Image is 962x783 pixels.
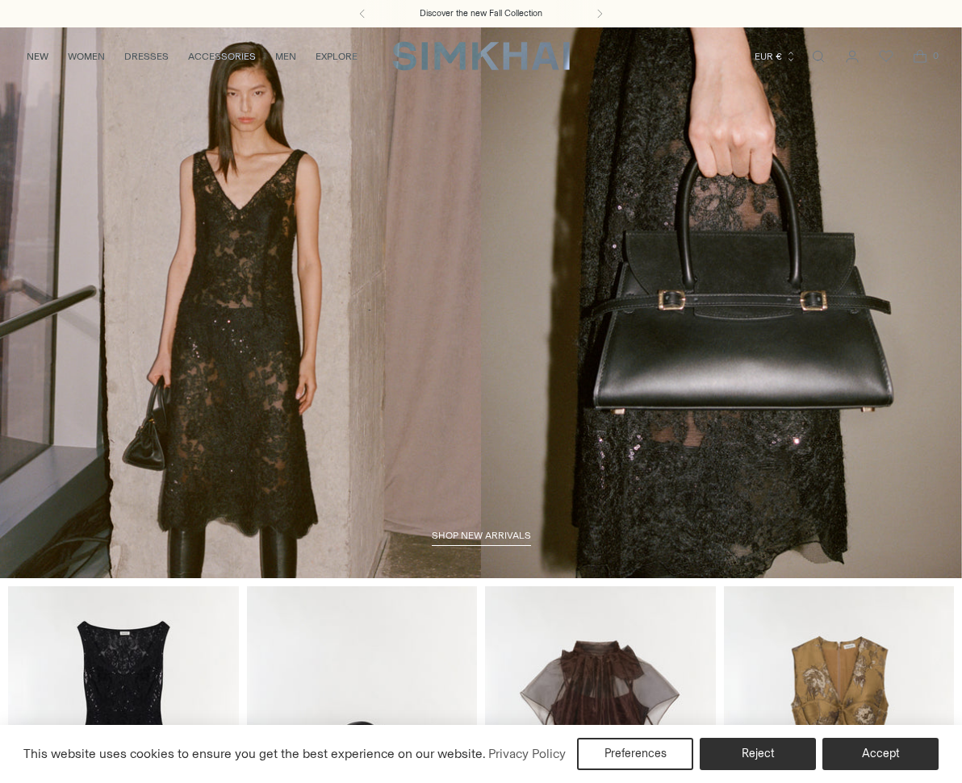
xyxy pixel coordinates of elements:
a: Open search modal [802,40,834,73]
a: WOMEN [68,39,105,74]
button: EUR € [755,39,797,74]
a: Open cart modal [904,40,936,73]
a: NEW [27,39,48,74]
button: Reject [700,738,816,770]
a: EXPLORE [316,39,358,74]
a: DRESSES [124,39,169,74]
button: Preferences [577,738,693,770]
a: Wishlist [870,40,902,73]
a: Privacy Policy (opens in a new tab) [486,742,568,766]
a: shop new arrivals [432,530,531,546]
span: 0 [928,48,943,63]
a: MEN [275,39,296,74]
button: Accept [822,738,939,770]
a: Go to the account page [836,40,868,73]
span: This website uses cookies to ensure you get the best experience on our website. [23,746,486,761]
a: ACCESSORIES [188,39,256,74]
a: SIMKHAI [392,40,570,72]
span: shop new arrivals [432,530,531,541]
a: Discover the new Fall Collection [420,7,542,20]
